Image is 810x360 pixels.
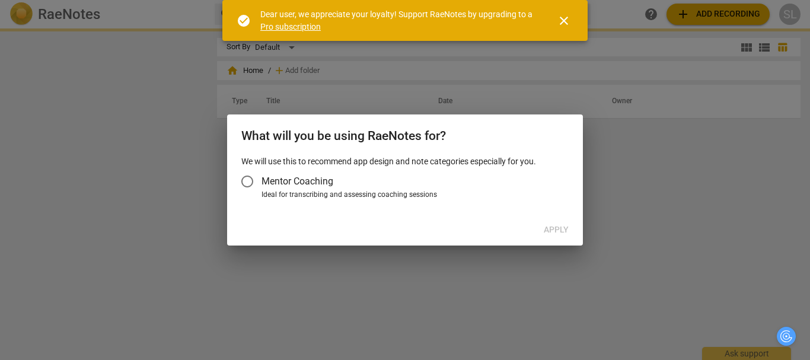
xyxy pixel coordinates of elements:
div: Dear user, we appreciate your loyalty! Support RaeNotes by upgrading to a [260,8,535,33]
div: Ideal for transcribing and assessing coaching sessions [262,190,565,200]
span: check_circle [237,14,251,28]
h2: What will you be using RaeNotes for? [241,129,569,144]
span: Mentor Coaching [262,174,333,188]
button: Close [550,7,578,35]
p: We will use this to recommend app design and note categories especially for you. [241,155,569,168]
div: Account type [241,167,569,200]
a: Pro subscription [260,22,321,31]
span: close [557,14,571,28]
